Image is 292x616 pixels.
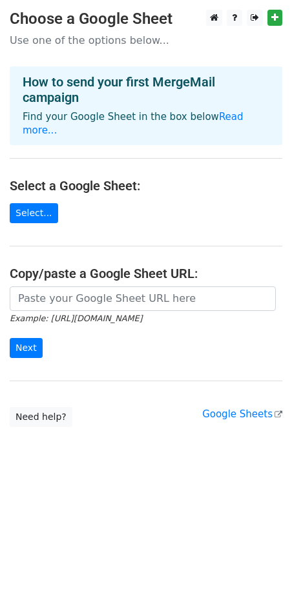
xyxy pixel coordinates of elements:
a: Read more... [23,111,244,136]
a: Need help? [10,407,72,427]
p: Use one of the options below... [10,34,282,47]
p: Find your Google Sheet in the box below [23,110,269,137]
h3: Choose a Google Sheet [10,10,282,28]
a: Select... [10,203,58,223]
a: Google Sheets [202,408,282,420]
input: Paste your Google Sheet URL here [10,286,276,311]
input: Next [10,338,43,358]
small: Example: [URL][DOMAIN_NAME] [10,313,142,323]
h4: Select a Google Sheet: [10,178,282,194]
h4: How to send your first MergeMail campaign [23,74,269,105]
h4: Copy/paste a Google Sheet URL: [10,266,282,281]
